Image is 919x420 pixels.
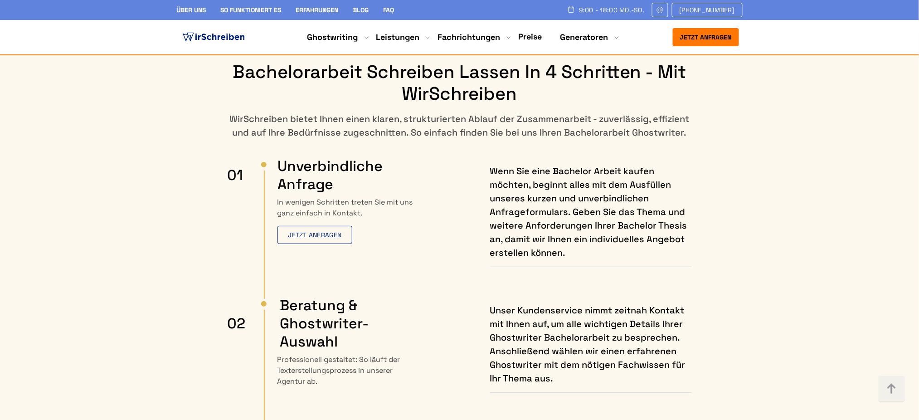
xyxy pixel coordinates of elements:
[277,354,420,387] p: Professionell gestaltet: So läuft der Texterstellungsprozess in unserer Agentur ab.
[384,6,394,14] a: FAQ
[228,61,692,105] h2: Bachelorarbeit schreiben lassen in 4 Schritten - mit WirSchreiben
[567,6,575,13] img: Schedule
[376,32,420,43] a: Leistungen
[307,32,358,43] a: Ghostwriting
[673,28,739,46] button: Jetzt anfragen
[228,296,420,351] h3: Beratung & Ghostwriter-Auswahl
[579,6,645,14] span: 9:00 - 18:00 Mo.-So.
[288,231,342,239] span: Jetzt anfragen
[560,32,608,43] a: Generatoren
[296,6,339,14] a: Erfahrungen
[228,157,420,193] h3: Unverbindliche Anfrage
[177,6,206,14] a: Über uns
[680,6,735,14] span: [PHONE_NUMBER]
[353,6,369,14] a: Blog
[656,6,664,14] img: Email
[277,226,353,244] button: Jetzt anfragen
[221,6,282,14] a: So funktioniert es
[490,303,692,385] summary: Unser Kundenservice nimmt zeitnah Kontakt mit Ihnen auf, um alle wichtigen Details Ihrer Ghostwri...
[277,197,420,244] p: In wenigen Schritten treten Sie mit uns ganz einfach in Kontakt.
[519,31,542,42] a: Preise
[490,164,692,259] summary: Wenn Sie eine Bachelor Arbeit kaufen möchten, beginnt alles mit dem Ausfüllen unseres kurzen und ...
[672,3,743,17] a: [PHONE_NUMBER]
[180,30,247,44] img: logo ghostwriter-österreich
[878,376,905,403] img: button top
[228,112,692,139] div: WirSchreiben bietet Ihnen einen klaren, strukturierten Ablauf der Zusammenarbeit - zuverlässig, e...
[438,32,501,43] a: Fachrichtungen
